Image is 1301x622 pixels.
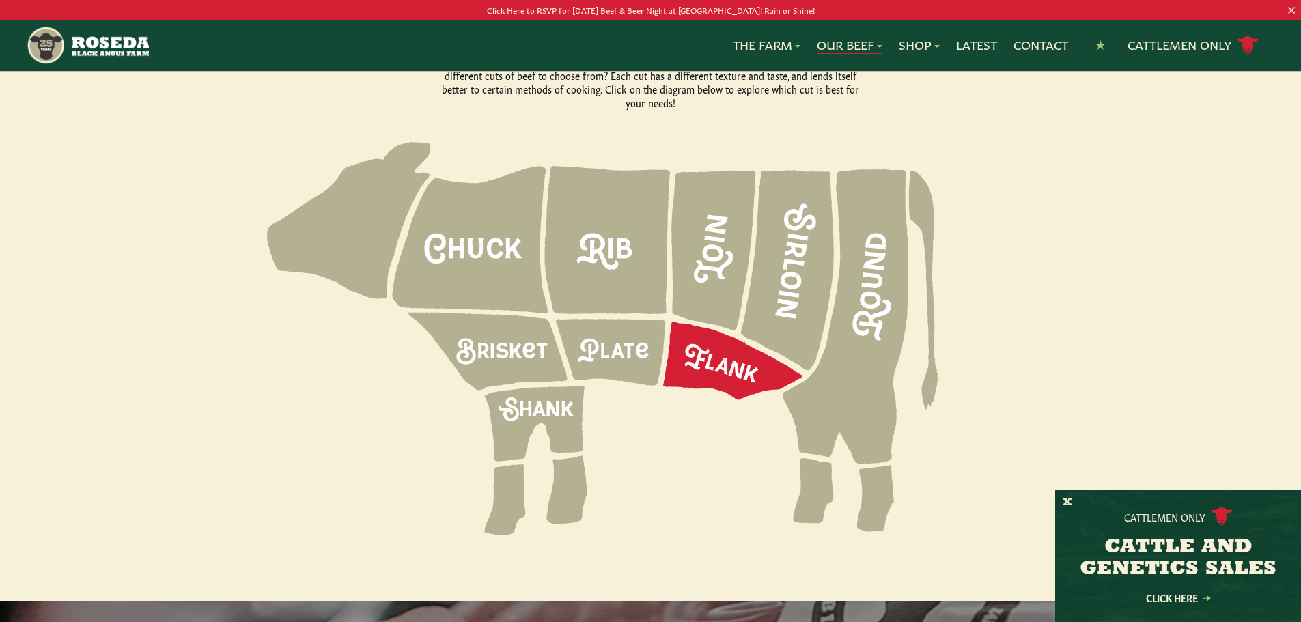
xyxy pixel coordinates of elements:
a: Our Beef [817,36,882,54]
a: Click Here [1117,593,1240,602]
a: Contact [1013,36,1068,54]
img: cattle-icon.svg [1211,507,1233,526]
p: Click Here to RSVP for [DATE] Beef & Beer Night at [GEOGRAPHIC_DATA]! Rain or Shine! [65,3,1236,17]
h3: CATTLE AND GENETICS SALES [1072,537,1284,580]
img: https://roseda.com/wp-content/uploads/2021/05/roseda-25-header.png [26,25,148,66]
p: Cattlemen Only [1124,510,1205,524]
a: Latest [956,36,997,54]
a: The Farm [733,36,800,54]
a: Shop [899,36,940,54]
button: X [1063,496,1072,510]
p: Everyone knows about [US_STATE] strip steaks and filets, but did you know that there are over 50 ... [432,55,869,109]
a: Cattlemen Only [1128,33,1259,57]
nav: Main Navigation [26,20,1275,71]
